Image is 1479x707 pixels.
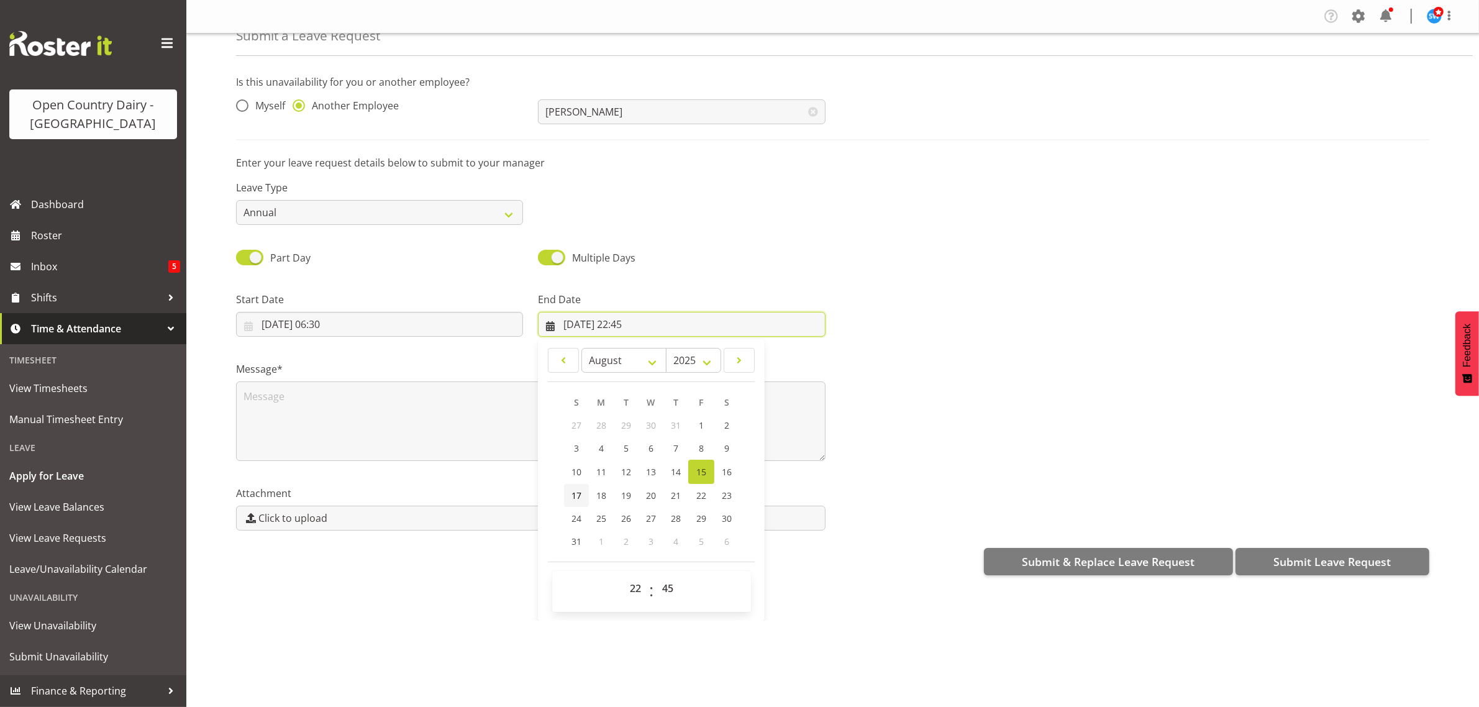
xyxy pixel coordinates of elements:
[639,460,663,484] a: 13
[9,529,177,547] span: View Leave Requests
[663,460,688,484] a: 14
[714,414,739,437] a: 2
[688,437,714,460] a: 8
[571,513,581,524] span: 24
[236,292,523,307] label: Start Date
[574,442,579,454] span: 3
[722,513,732,524] span: 30
[673,442,678,454] span: 7
[648,442,653,454] span: 6
[646,490,656,501] span: 20
[31,226,180,245] span: Roster
[1273,554,1391,570] span: Submit Leave Request
[688,460,714,484] a: 15
[621,419,631,431] span: 29
[614,437,639,460] a: 5
[663,507,688,530] a: 28
[22,96,165,133] div: Open Country Dairy - [GEOGRAPHIC_DATA]
[714,507,739,530] a: 30
[621,513,631,524] span: 26
[724,536,729,547] span: 6
[236,180,523,195] label: Leave Type
[699,536,704,547] span: 5
[236,155,1429,170] p: Enter your leave request details below to submit to your manager
[9,379,177,398] span: View Timesheets
[1236,548,1429,575] button: Submit Leave Request
[596,513,606,524] span: 25
[571,419,581,431] span: 27
[696,490,706,501] span: 22
[571,536,581,547] span: 31
[3,404,183,435] a: Manual Timesheet Entry
[624,536,629,547] span: 2
[564,507,589,530] a: 24
[673,396,678,408] span: T
[1427,9,1442,24] img: steve-webb7510.jpg
[639,484,663,507] a: 20
[589,460,614,484] a: 11
[724,442,729,454] span: 9
[596,490,606,501] span: 18
[646,466,656,478] span: 13
[236,312,523,337] input: Click to select...
[3,522,183,554] a: View Leave Requests
[9,560,177,578] span: Leave/Unavailability Calendar
[614,484,639,507] a: 19
[589,484,614,507] a: 18
[236,362,826,376] label: Message*
[696,513,706,524] span: 29
[589,507,614,530] a: 25
[663,484,688,507] a: 21
[724,396,729,408] span: S
[9,616,177,635] span: View Unavailability
[572,251,635,265] span: Multiple Days
[984,548,1233,575] button: Submit & Replace Leave Request
[9,31,112,56] img: Rosterit website logo
[574,396,579,408] span: S
[639,507,663,530] a: 27
[571,490,581,501] span: 17
[699,419,704,431] span: 1
[3,347,183,373] div: Timesheet
[3,373,183,404] a: View Timesheets
[589,437,614,460] a: 4
[1462,324,1473,367] span: Feedback
[671,490,681,501] span: 21
[624,396,629,408] span: T
[564,460,589,484] a: 10
[621,466,631,478] span: 12
[1455,311,1479,396] button: Feedback - Show survey
[646,513,656,524] span: 27
[688,414,714,437] a: 1
[248,99,285,112] span: Myself
[621,490,631,501] span: 19
[258,511,327,526] span: Click to upload
[31,319,162,338] span: Time & Attendance
[236,486,826,501] label: Attachment
[31,195,180,214] span: Dashboard
[699,442,704,454] span: 8
[647,396,655,408] span: W
[714,460,739,484] a: 16
[648,536,653,547] span: 3
[3,585,183,610] div: Unavailability
[236,75,1429,89] p: Is this unavailability for you or another employee?
[3,491,183,522] a: View Leave Balances
[671,419,681,431] span: 31
[663,437,688,460] a: 7
[538,292,825,307] label: End Date
[671,466,681,478] span: 14
[564,484,589,507] a: 17
[649,576,653,607] span: :
[3,460,183,491] a: Apply for Leave
[673,536,678,547] span: 4
[564,437,589,460] a: 3
[596,466,606,478] span: 11
[688,507,714,530] a: 29
[646,419,656,431] span: 30
[3,610,183,641] a: View Unavailability
[3,554,183,585] a: Leave/Unavailability Calendar
[31,288,162,307] span: Shifts
[538,312,825,337] input: Click to select...
[538,99,825,124] input: Select Employee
